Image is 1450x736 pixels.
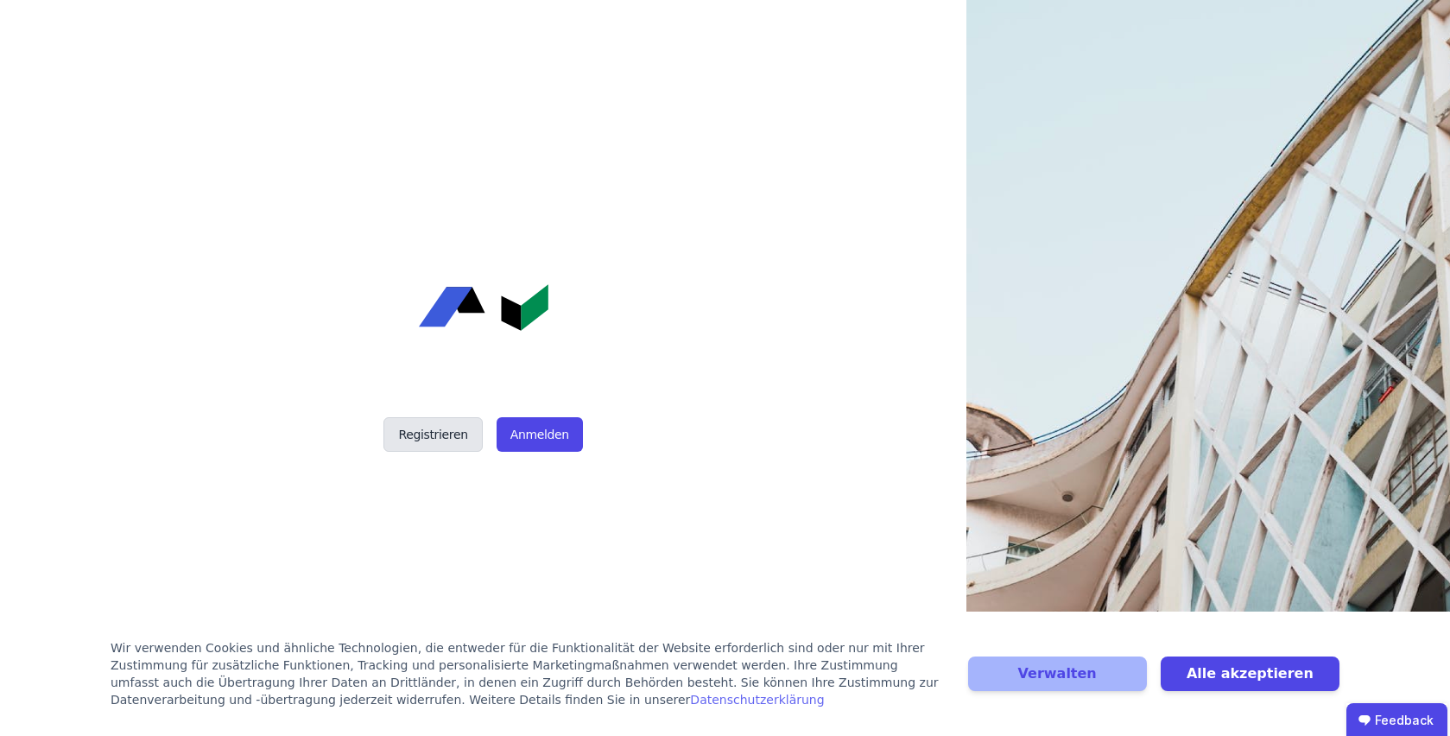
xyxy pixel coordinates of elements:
button: Alle akzeptieren [1161,657,1339,691]
button: Anmelden [497,417,583,452]
button: Verwalten [968,657,1147,691]
img: Concular [419,284,548,331]
button: Registrieren [383,417,482,452]
div: Wir verwenden Cookies und ähnliche Technologien, die entweder für die Funktionalität der Website ... [111,639,947,708]
a: Datenschutzerklärung [690,693,824,707]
